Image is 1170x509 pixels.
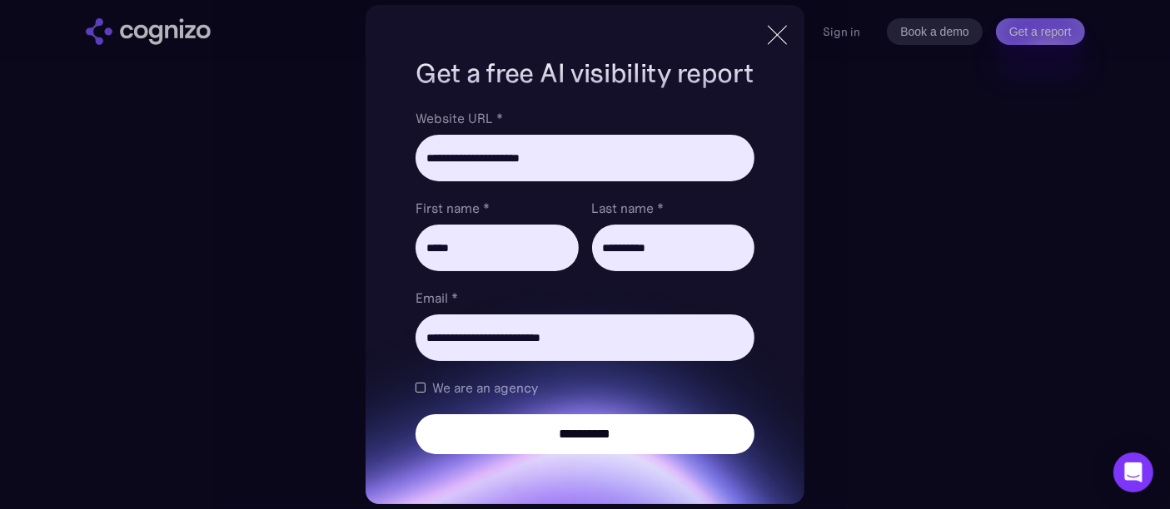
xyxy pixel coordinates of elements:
h1: Get a free AI visibility report [416,55,754,91]
label: Last name * [592,198,754,218]
form: Brand Report Form [416,108,754,454]
span: We are an agency [432,378,538,398]
div: Open Intercom Messenger [1113,452,1153,492]
label: Email * [416,288,754,308]
label: Website URL * [416,108,754,128]
label: First name * [416,198,578,218]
